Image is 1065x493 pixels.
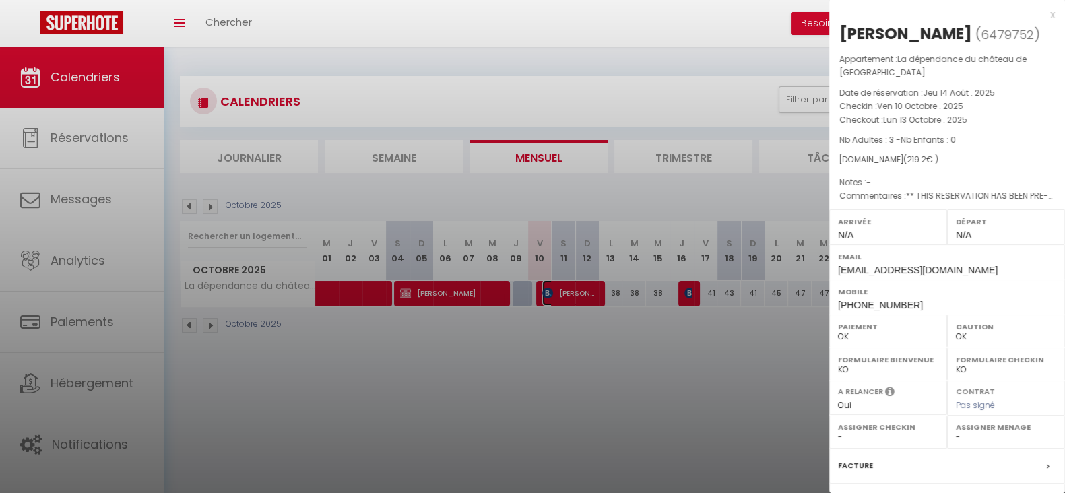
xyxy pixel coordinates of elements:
label: Assigner Menage [956,420,1056,434]
span: Nb Adultes : 3 - [839,134,956,145]
label: Mobile [838,285,1056,298]
div: x [829,7,1055,23]
span: La dépendance du château de [GEOGRAPHIC_DATA]. [839,53,1027,78]
span: ( ) [975,25,1040,44]
label: Assigner Checkin [838,420,938,434]
p: Date de réservation : [839,86,1055,100]
label: Facture [838,459,873,473]
label: Caution [956,320,1056,333]
span: N/A [838,230,853,240]
p: Checkout : [839,113,1055,127]
label: Paiement [838,320,938,333]
span: Nb Enfants : 0 [901,134,956,145]
label: Formulaire Bienvenue [838,353,938,366]
label: Contrat [956,386,995,395]
p: Commentaires : [839,189,1055,203]
label: Arrivée [838,215,938,228]
i: Sélectionner OUI si vous souhaiter envoyer les séquences de messages post-checkout [885,386,895,401]
span: [PHONE_NUMBER] [838,300,923,310]
label: Formulaire Checkin [956,353,1056,366]
p: Checkin : [839,100,1055,113]
span: Pas signé [956,399,995,411]
span: [EMAIL_ADDRESS][DOMAIN_NAME] [838,265,998,275]
span: N/A [956,230,971,240]
div: [DOMAIN_NAME] [839,154,1055,166]
label: Départ [956,215,1056,228]
span: 219.2 [907,154,926,165]
span: - [866,176,871,188]
p: Notes : [839,176,1055,189]
p: Appartement : [839,53,1055,79]
span: 6479752 [981,26,1034,43]
span: Lun 13 Octobre . 2025 [883,114,967,125]
span: Jeu 14 Août . 2025 [923,87,995,98]
span: ( € ) [903,154,938,165]
div: [PERSON_NAME] [839,23,972,44]
label: A relancer [838,386,883,397]
span: Ven 10 Octobre . 2025 [877,100,963,112]
label: Email [838,250,1056,263]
